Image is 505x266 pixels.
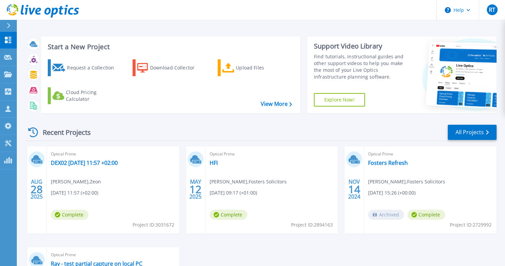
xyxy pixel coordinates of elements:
a: Explore Now! [314,93,365,107]
div: MAY 2025 [189,177,202,202]
span: [PERSON_NAME] , Fosters Solicitors [368,178,445,185]
a: HFI [210,159,218,166]
a: Request a Collection [48,59,123,76]
div: Request a Collection [67,61,121,75]
div: Download Collector [150,61,204,75]
a: Fosters Refresh [368,159,408,166]
a: Upload Files [218,59,293,76]
span: Optical Prime [51,251,175,259]
span: Optical Prime [51,150,175,158]
span: Optical Prime [210,150,334,158]
h3: Start a New Project [48,43,292,51]
a: All Projects [448,125,497,140]
span: 14 [348,186,360,192]
span: [DATE] 11:57 (+02:00) [51,189,98,197]
a: Cloud Pricing Calculator [48,87,123,104]
span: [PERSON_NAME] , Fosters Solicitors [210,178,287,185]
div: NOV 2024 [348,177,361,202]
span: 28 [31,186,43,192]
span: 12 [189,186,202,192]
span: [DATE] 09:17 (+01:00) [210,189,257,197]
span: Complete [51,210,88,220]
span: Complete [210,210,247,220]
span: Archived [368,210,404,220]
span: [DATE] 15:26 (+00:00) [368,189,416,197]
span: Project ID: 2894163 [291,221,333,229]
span: Project ID: 3031672 [133,221,174,229]
div: Cloud Pricing Calculator [66,89,120,102]
a: View More [261,101,292,107]
div: Upload Files [236,61,290,75]
span: Project ID: 2729992 [450,221,492,229]
a: DEX02 [DATE] 11:57 +02:00 [51,159,118,166]
div: AUG 2025 [30,177,43,202]
div: Support Video Library [314,42,409,51]
div: Recent Projects [26,124,100,141]
span: Optical Prime [368,150,493,158]
span: RT [489,7,495,12]
div: Find tutorials, instructional guides and other support videos to help you make the most of your L... [314,53,409,80]
span: [PERSON_NAME] , Zeon [51,178,101,185]
span: Complete [407,210,445,220]
a: Download Collector [133,59,208,76]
